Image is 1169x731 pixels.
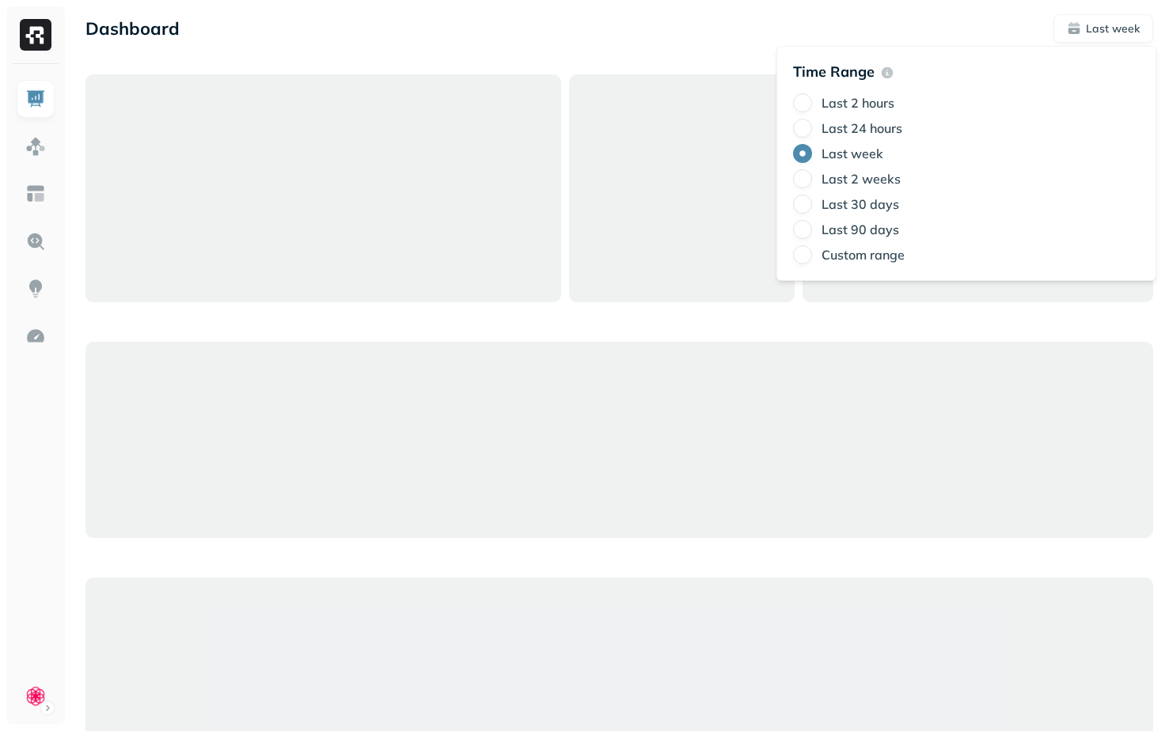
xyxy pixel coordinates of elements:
[1053,14,1153,43] button: Last week
[25,136,46,157] img: Assets
[20,19,51,51] img: Ryft
[25,685,47,707] img: Clue
[25,278,46,299] img: Insights
[25,89,46,109] img: Dashboard
[822,95,894,111] label: Last 2 hours
[85,17,180,40] p: Dashboard
[822,222,899,237] label: Last 90 days
[822,196,899,212] label: Last 30 days
[822,171,901,187] label: Last 2 weeks
[822,247,905,263] label: Custom range
[822,120,902,136] label: Last 24 hours
[25,326,46,347] img: Optimization
[25,231,46,252] img: Query Explorer
[25,184,46,204] img: Asset Explorer
[822,146,883,161] label: Last week
[1086,21,1140,36] p: Last week
[793,62,875,81] p: Time Range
